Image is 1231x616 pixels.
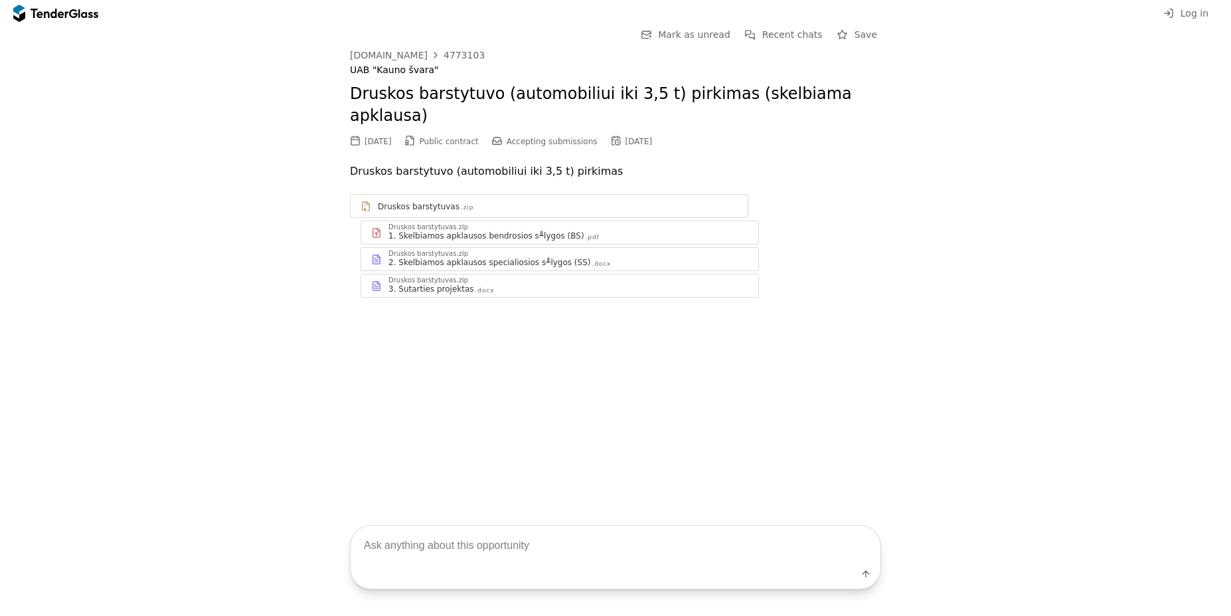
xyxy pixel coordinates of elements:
[420,137,479,146] span: Public contract
[833,27,881,43] button: Save
[444,51,485,60] div: 4773103
[475,286,495,295] div: .docx
[625,137,653,146] div: [DATE]
[1159,5,1212,22] button: Log in
[461,203,473,212] div: .zip
[855,29,877,40] span: Save
[378,201,459,212] div: Druskos barstytuvas
[350,51,428,60] div: [DOMAIN_NAME]
[350,83,881,128] h2: Druskos barstytuvo (automobiliui iki 3,5 t) pirkimas (skelbiama apklausa)
[361,221,759,245] a: Druskos barstytuvas.zip1. Skelbiamos apklausos bendrosios s╨lygos (BS).pdf
[507,137,598,146] span: Accepting submissions
[361,247,759,271] a: Druskos barstytuvas.zip2. Skelbiamos apklausos specialiosios s╨lygos (SS).docx
[388,257,590,268] div: 2. Skelbiamos apklausos specialiosios s╨lygos (SS)
[592,260,611,268] div: .docx
[350,50,485,60] a: [DOMAIN_NAME]4773103
[586,233,600,242] div: .pdf
[361,274,759,298] a: Druskos barstytuvas.zip3. Sutarties projektas.docx
[637,27,734,43] button: Mark as unread
[762,29,823,40] span: Recent chats
[741,27,827,43] button: Recent chats
[388,251,468,257] div: Druskos barstytuvas.zip
[658,29,730,40] span: Mark as unread
[350,194,748,218] a: Druskos barstytuvas.zip
[365,137,392,146] div: [DATE]
[350,162,881,181] p: Druskos barstytuvo (automobiliui iki 3,5 t) pirkimas
[388,284,474,294] div: 3. Sutarties projektas
[388,224,468,231] div: Druskos barstytuvas.zip
[388,277,468,284] div: Druskos barstytuvas.zip
[388,231,584,241] div: 1. Skelbiamos apklausos bendrosios s╨lygos (BS)
[350,64,881,76] div: UAB "Kauno švara"
[1181,8,1208,19] span: Log in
